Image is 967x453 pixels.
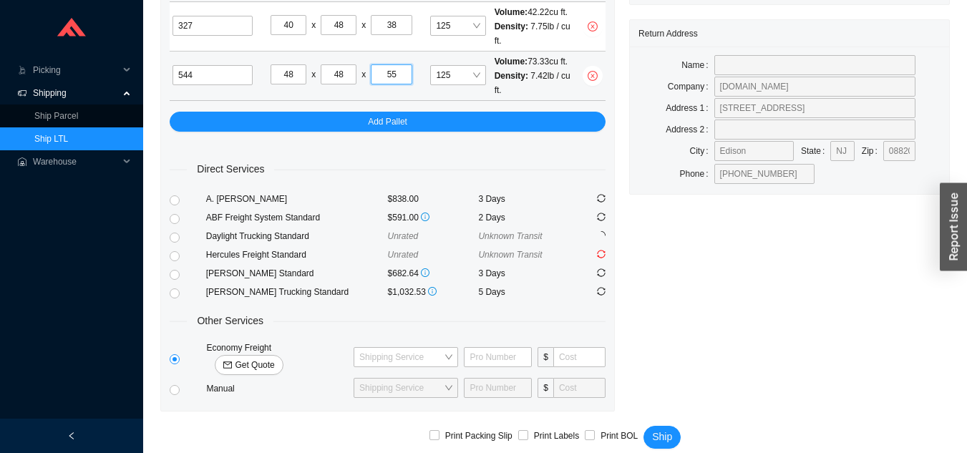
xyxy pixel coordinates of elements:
[478,266,569,281] div: 3 Days
[597,287,606,296] span: sync
[583,71,603,81] span: close-circle
[361,67,366,82] div: x
[495,19,577,48] div: 7.75 lb / cu ft.
[478,250,542,260] span: Unknown Transit
[33,150,119,173] span: Warehouse
[597,194,606,203] span: sync
[206,192,388,206] div: A. [PERSON_NAME]
[862,141,883,161] label: Zip
[206,210,388,225] div: ABF Freight System Standard
[478,192,569,206] div: 3 Days
[583,66,603,86] button: close-circle
[311,18,316,32] div: x
[681,55,714,75] label: Name
[478,210,569,225] div: 2 Days
[538,378,553,398] span: $
[388,192,479,206] div: $838.00
[464,378,532,398] input: Pro Number
[271,64,306,84] input: L
[388,210,479,225] div: $591.00
[583,21,603,31] span: close-circle
[371,15,412,35] input: H
[495,71,528,81] span: Density:
[33,82,119,104] span: Shipping
[597,250,606,258] span: sync
[690,141,714,161] label: City
[643,426,681,449] button: Ship
[464,347,532,367] input: Pro Number
[680,164,714,184] label: Phone
[495,57,528,67] span: Volume:
[311,67,316,82] div: x
[361,18,366,32] div: x
[421,213,429,221] span: info-circle
[206,285,388,299] div: [PERSON_NAME] Trucking Standard
[666,120,714,140] label: Address 2
[668,77,714,97] label: Company
[666,98,714,118] label: Address 1
[368,115,407,129] span: Add Pallet
[215,355,283,375] button: mailGet Quote
[321,64,356,84] input: W
[495,7,528,17] span: Volume:
[553,347,606,367] input: Cost
[495,21,528,31] span: Density:
[388,250,419,260] span: Unrated
[235,358,274,372] span: Get Quote
[428,287,437,296] span: info-circle
[439,429,518,443] span: Print Packing Slip
[478,285,569,299] div: 5 Days
[495,54,577,69] div: 73.33 cu ft.
[388,231,419,241] span: Unrated
[187,161,274,177] span: Direct Services
[597,268,606,277] span: sync
[187,313,273,329] span: Other Services
[553,378,606,398] input: Cost
[67,432,76,440] span: left
[388,266,479,281] div: $682.64
[495,5,577,19] div: 42.22 cu ft.
[206,266,388,281] div: [PERSON_NAME] Standard
[203,381,351,396] div: Manual
[223,361,232,371] span: mail
[34,111,78,121] a: Ship Parcel
[436,16,480,35] span: 125
[321,15,356,35] input: W
[652,429,672,445] span: Ship
[436,66,480,84] span: 125
[170,112,606,132] button: Add Pallet
[203,341,351,375] div: Economy Freight
[595,429,643,443] span: Print BOL
[583,16,603,36] button: close-circle
[33,59,119,82] span: Picking
[801,141,830,161] label: State
[206,229,388,243] div: Daylight Trucking Standard
[638,20,941,47] div: Return Address
[271,15,306,35] input: L
[597,213,606,221] span: sync
[495,69,577,97] div: 7.42 lb / cu ft.
[421,268,429,277] span: info-circle
[206,248,388,262] div: Hercules Freight Standard
[34,134,68,144] a: Ship LTL
[388,285,479,299] div: $1,032.53
[597,231,606,240] span: loading
[371,64,412,84] input: H
[538,347,553,367] span: $
[528,429,585,443] span: Print Labels
[478,231,542,241] span: Unknown Transit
